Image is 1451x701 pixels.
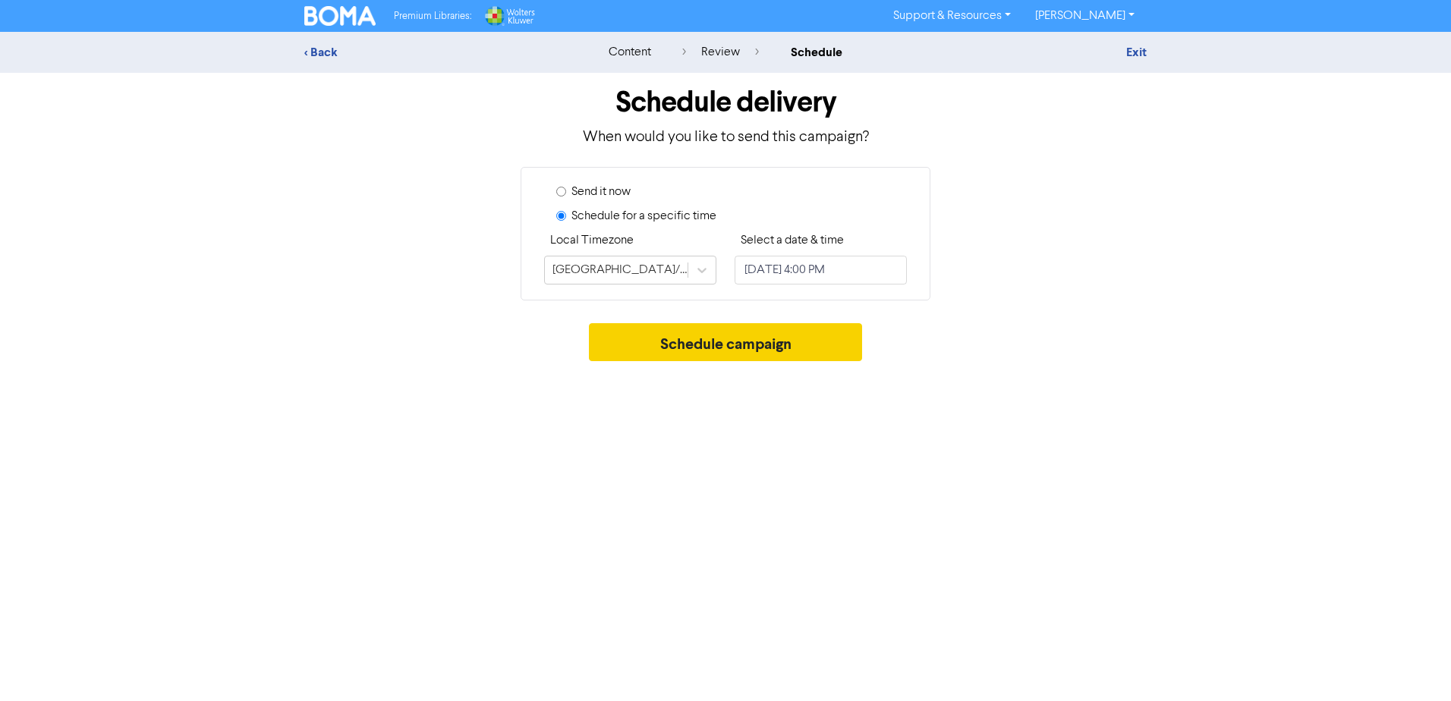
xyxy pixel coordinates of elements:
[589,323,863,361] button: Schedule campaign
[304,6,376,26] img: BOMA Logo
[791,43,842,61] div: schedule
[304,43,570,61] div: < Back
[571,207,716,225] label: Schedule for a specific time
[394,11,471,21] span: Premium Libraries:
[735,256,907,284] input: Click to select a date
[1261,537,1451,701] iframe: Chat Widget
[1023,4,1147,28] a: [PERSON_NAME]
[304,85,1147,120] h1: Schedule delivery
[550,231,634,250] label: Local Timezone
[304,126,1147,149] p: When would you like to send this campaign?
[552,261,689,279] div: [GEOGRAPHIC_DATA]/[GEOGRAPHIC_DATA]
[1126,45,1147,60] a: Exit
[682,43,759,61] div: review
[881,4,1023,28] a: Support & Resources
[483,6,535,26] img: Wolters Kluwer
[609,43,651,61] div: content
[571,183,631,201] label: Send it now
[741,231,844,250] label: Select a date & time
